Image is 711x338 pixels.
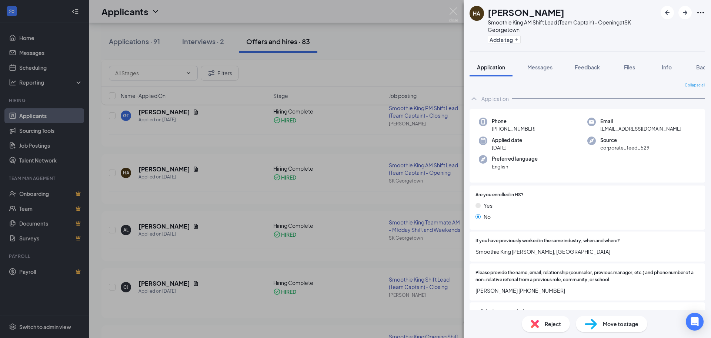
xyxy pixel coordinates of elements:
svg: Ellipses [696,8,705,17]
svg: ChevronUp [470,94,478,103]
span: Please provide the name, email, relationship (counselor, previous manager, etc.) and phone number... [475,269,699,283]
span: Applied date [492,137,522,144]
span: Email [600,118,681,125]
svg: Plus [514,37,519,42]
span: Messages [527,64,553,70]
span: No [484,213,491,221]
svg: ArrowRight [681,8,690,17]
span: If you have previously worked in the same industry, when and where? [475,237,620,245]
div: Smoothie King AM Shift Lead (Team Captain) - Opening at SK Georgetown [488,19,657,33]
span: Info [662,64,672,70]
button: ArrowRight [678,6,692,19]
button: ArrowLeftNew [661,6,674,19]
span: Source [600,137,650,144]
span: Reject [545,320,561,328]
span: [PERSON_NAME] [PHONE_NUMBER] [475,286,699,295]
svg: ArrowLeftNew [663,8,672,17]
button: PlusAdd a tag [488,36,521,43]
h1: [PERSON_NAME] [488,6,564,19]
span: Collapse all [685,82,705,88]
span: English [492,163,538,170]
span: Will this be a second job for you? [475,308,544,315]
span: Feedback [575,64,600,70]
span: Yes [484,201,493,210]
span: corporate_feed_529 [600,144,650,151]
span: Are you enrolled in HS? [475,191,524,198]
span: Phone [492,118,535,125]
div: Application [481,95,509,102]
span: Files [624,64,635,70]
div: Open Intercom Messenger [686,313,704,331]
span: [EMAIL_ADDRESS][DOMAIN_NAME] [600,125,681,132]
span: Smoothie King [PERSON_NAME], [GEOGRAPHIC_DATA] [475,247,699,256]
span: [DATE] [492,144,522,151]
span: [PHONE_NUMBER] [492,125,535,132]
span: Move to stage [603,320,638,328]
span: Application [477,64,505,70]
div: HA [473,10,480,17]
span: Preferred language [492,155,538,163]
